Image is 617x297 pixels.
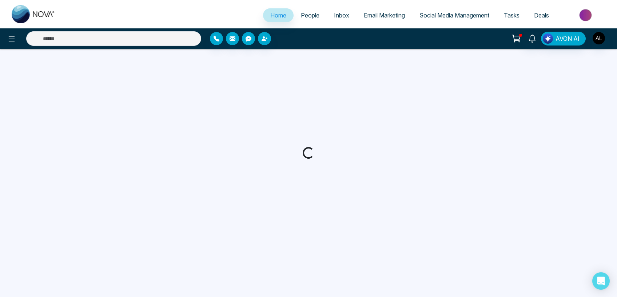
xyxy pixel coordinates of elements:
[327,8,357,22] a: Inbox
[412,8,497,22] a: Social Media Management
[543,33,553,44] img: Lead Flow
[534,12,549,19] span: Deals
[560,7,613,23] img: Market-place.gif
[592,272,610,290] div: Open Intercom Messenger
[497,8,527,22] a: Tasks
[270,12,286,19] span: Home
[357,8,412,22] a: Email Marketing
[504,12,520,19] span: Tasks
[419,12,489,19] span: Social Media Management
[556,34,580,43] span: AVON AI
[263,8,294,22] a: Home
[364,12,405,19] span: Email Marketing
[12,5,55,23] img: Nova CRM Logo
[541,32,586,45] button: AVON AI
[527,8,556,22] a: Deals
[301,12,319,19] span: People
[294,8,327,22] a: People
[334,12,349,19] span: Inbox
[593,32,605,44] img: User Avatar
